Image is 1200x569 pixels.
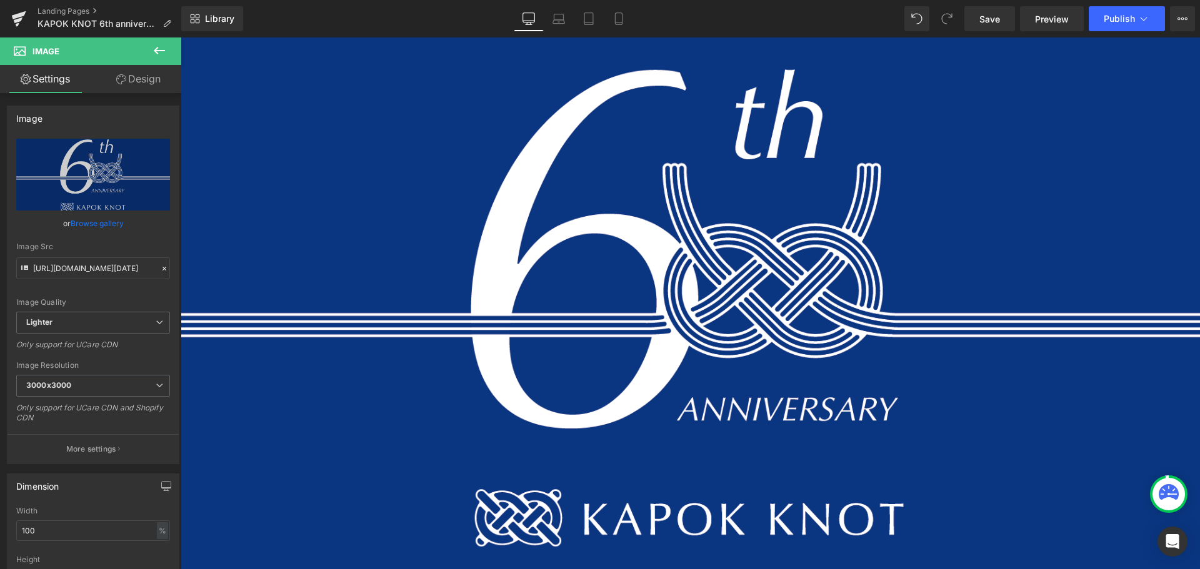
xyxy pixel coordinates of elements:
[37,19,157,29] span: KAPOK KNOT 6th anniversary
[604,6,634,31] a: Mobile
[71,212,124,234] a: Browse gallery
[904,6,929,31] button: Undo
[16,555,170,564] div: Height
[16,520,170,541] input: auto
[16,106,42,124] div: Image
[1104,14,1135,24] span: Publish
[26,380,71,390] b: 3000x3000
[16,217,170,230] div: or
[514,6,544,31] a: Desktop
[16,474,59,492] div: Dimension
[934,6,959,31] button: Redo
[181,6,243,31] a: New Library
[7,434,179,463] button: More settings
[37,6,181,16] a: Landing Pages
[93,65,184,93] a: Design
[1157,527,1187,557] div: Open Intercom Messenger
[1020,6,1084,31] a: Preview
[979,12,1000,26] span: Save
[26,317,52,327] b: Lighter
[157,522,168,539] div: %
[1089,6,1165,31] button: Publish
[1035,12,1069,26] span: Preview
[16,340,170,358] div: Only support for UCare CDN
[16,507,170,515] div: Width
[16,298,170,307] div: Image Quality
[574,6,604,31] a: Tablet
[205,13,234,24] span: Library
[16,242,170,251] div: Image Src
[66,443,116,455] p: More settings
[16,257,170,279] input: Link
[1170,6,1195,31] button: More
[16,361,170,370] div: Image Resolution
[544,6,574,31] a: Laptop
[16,403,170,431] div: Only support for UCare CDN and Shopify CDN
[32,46,59,56] span: Image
